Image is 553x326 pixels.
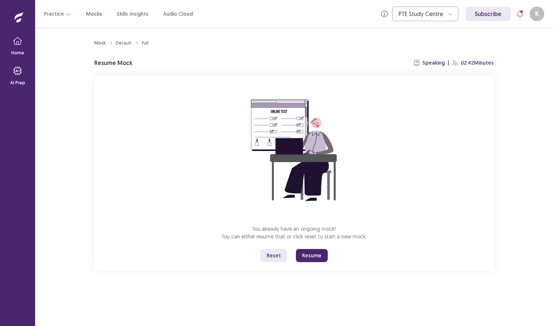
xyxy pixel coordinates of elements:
button: Practice [44,7,71,20]
a: Skills Insights [117,10,148,18]
p: You already have an ongoing mock! You can either resume that or click reset to start a new mock. [222,225,367,240]
p: Speaking [422,59,445,67]
a: Subscribe [466,7,511,21]
button: info [378,7,391,20]
a: Mocks [86,10,102,18]
button: Reset [260,249,287,262]
img: attend-mock [228,85,360,216]
nav: breadcrumb [94,40,148,46]
p: Resume Mock [94,58,132,67]
p: | [448,59,449,67]
button: K [530,7,544,21]
p: Home [11,50,24,56]
p: AI Prep [10,80,25,86]
div: Default [116,40,132,46]
p: 02:42 Minutes [461,59,494,67]
a: Audio Cloud [163,10,193,18]
button: Resume [296,249,328,262]
div: PTE Study Centre [399,7,444,21]
a: Mock [94,40,106,46]
div: Full [142,40,148,46]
